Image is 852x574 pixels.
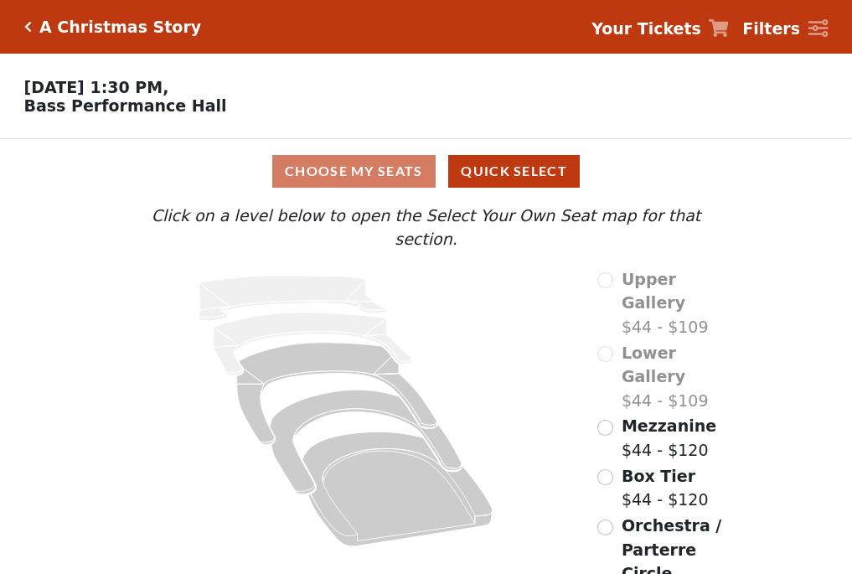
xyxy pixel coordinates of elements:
[622,414,716,462] label: $44 - $120
[303,432,493,546] path: Orchestra / Parterre Circle - Seats Available: 131
[622,467,695,485] span: Box Tier
[622,270,685,313] span: Upper Gallery
[622,267,734,339] label: $44 - $109
[199,276,387,321] path: Upper Gallery - Seats Available: 0
[118,204,733,251] p: Click on a level below to open the Select Your Own Seat map for that section.
[622,416,716,435] span: Mezzanine
[214,313,412,375] path: Lower Gallery - Seats Available: 0
[448,155,580,188] button: Quick Select
[591,17,729,41] a: Your Tickets
[622,464,709,512] label: $44 - $120
[591,19,701,38] strong: Your Tickets
[622,344,685,386] span: Lower Gallery
[742,17,828,41] a: Filters
[24,21,32,33] a: Click here to go back to filters
[742,19,800,38] strong: Filters
[622,341,734,413] label: $44 - $109
[39,18,201,37] h5: A Christmas Story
